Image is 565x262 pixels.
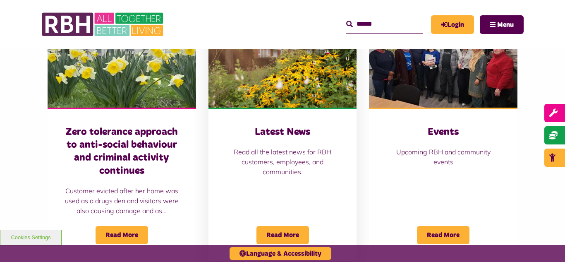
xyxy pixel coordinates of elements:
[417,226,469,244] span: Read More
[48,15,196,108] img: Freehold
[41,8,165,41] img: RBH
[385,126,501,139] h3: Events
[369,15,517,261] a: Events Upcoming RBH and community events Read More
[230,247,331,260] button: Language & Accessibility
[96,226,148,244] span: Read More
[64,186,180,216] p: Customer evicted after her home was used as a drugs den and visitors were also causing damage and...
[346,15,423,33] input: Search
[431,15,474,34] a: MyRBH
[225,126,340,139] h3: Latest News
[208,15,357,108] img: SAZ MEDIA RBH HOUSING4
[48,15,196,261] a: Zero tolerance approach to anti-social behaviour and criminal activity continues Customer evicted...
[256,226,309,244] span: Read More
[385,147,501,167] p: Upcoming RBH and community events
[208,15,357,261] a: Latest News Read all the latest news for RBH customers, employees, and communities. Read More
[480,15,524,34] button: Navigation
[497,22,514,28] span: Menu
[225,147,340,177] p: Read all the latest news for RBH customers, employees, and communities.
[369,15,517,108] img: Group photo of customers and colleagues at Spotland Community Centre
[64,126,180,178] h3: Zero tolerance approach to anti-social behaviour and criminal activity continues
